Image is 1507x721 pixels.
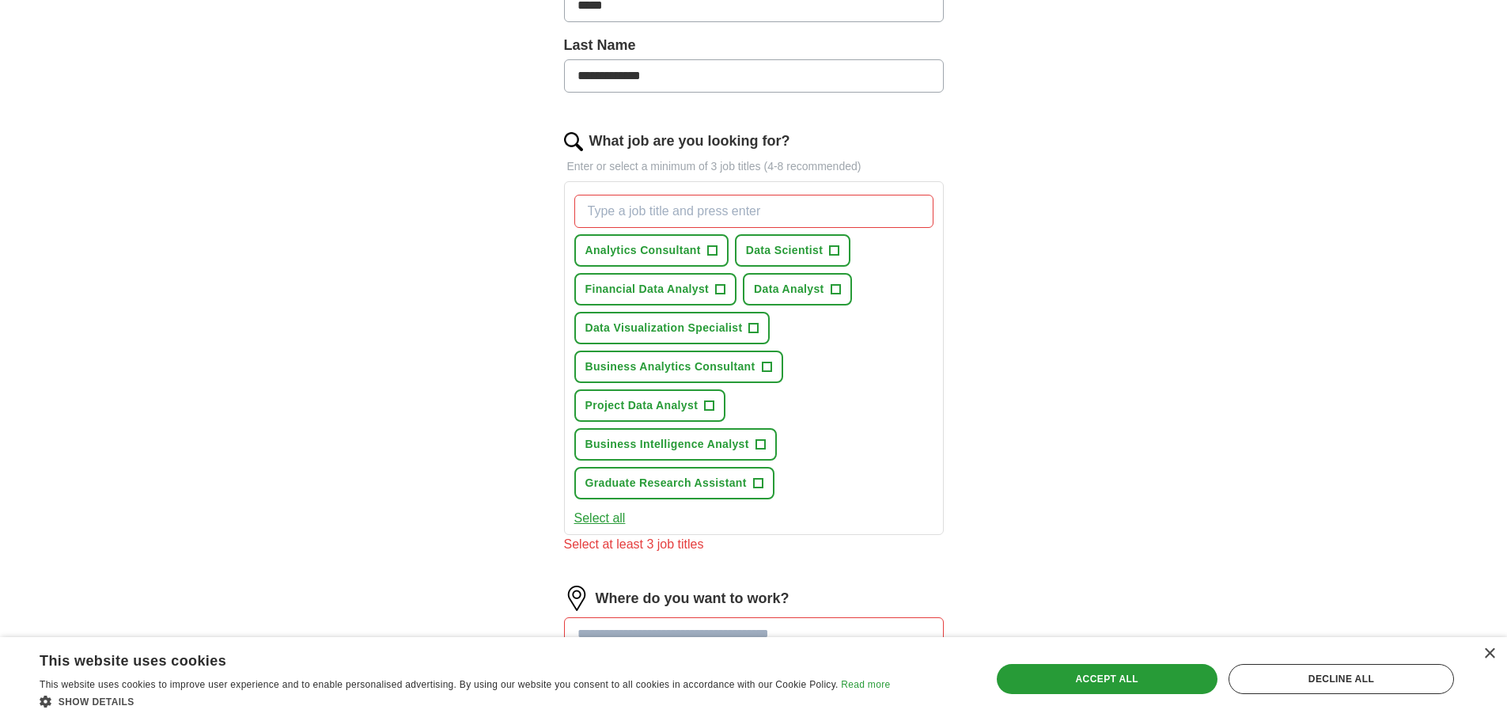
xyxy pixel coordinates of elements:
button: Financial Data Analyst [574,273,737,305]
img: location.png [564,586,589,611]
button: Project Data Analyst [574,389,726,422]
span: Analytics Consultant [585,242,701,259]
p: Enter or select a minimum of 3 job titles (4-8 recommended) [564,158,944,175]
span: Data Visualization Specialist [585,320,743,336]
button: Business Analytics Consultant [574,351,783,383]
button: Business Intelligence Analyst [574,428,777,461]
span: Business Intelligence Analyst [585,436,749,453]
label: Last Name [564,35,944,56]
div: Select at least 3 job titles [564,535,944,554]
label: Where do you want to work? [596,588,789,609]
div: Close [1483,648,1495,660]
a: Read more, opens a new window [841,679,890,690]
label: What job are you looking for? [589,131,790,152]
span: Project Data Analyst [585,397,699,414]
button: Data Visualization Specialist [574,312,771,344]
div: Show details [40,693,890,709]
span: Financial Data Analyst [585,281,710,298]
span: Graduate Research Assistant [585,475,747,491]
input: Type a job title and press enter [574,195,933,228]
span: This website uses cookies to improve user experience and to enable personalised advertising. By u... [40,679,839,690]
button: Data Analyst [743,273,852,305]
span: Business Analytics Consultant [585,359,755,375]
span: Show details [59,696,134,708]
span: Data Analyst [754,281,824,298]
button: Data Scientist [735,234,851,267]
button: Analytics Consultant [574,234,729,267]
div: Decline all [1229,664,1454,694]
button: Select all [574,509,626,528]
button: Graduate Research Assistant [574,467,774,499]
div: This website uses cookies [40,647,850,670]
span: Data Scientist [746,242,824,259]
div: Accept all [997,664,1217,694]
img: search.png [564,132,583,151]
